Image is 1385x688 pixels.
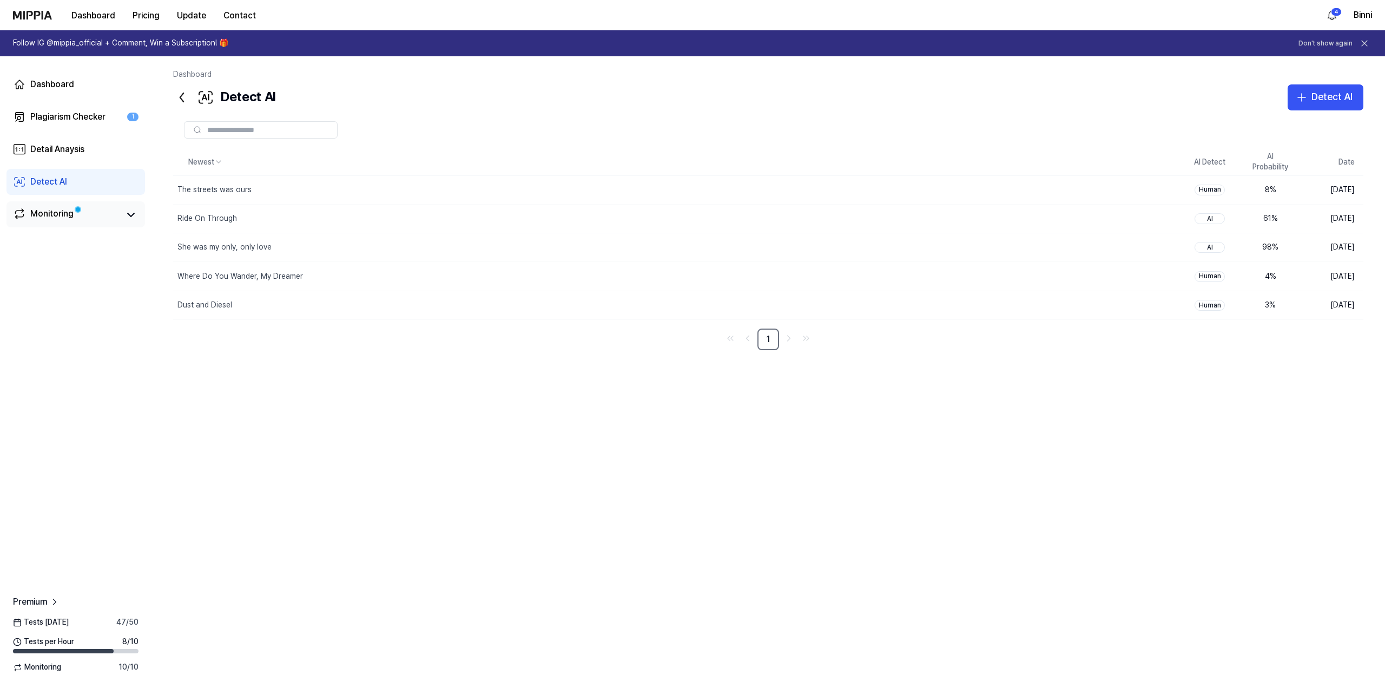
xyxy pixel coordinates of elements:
a: Detail Anaysis [6,136,145,162]
button: Dashboard [63,5,124,27]
span: 47 / 50 [116,617,138,628]
button: Don't show again [1298,39,1353,48]
a: Go to next page [781,331,796,346]
td: [DATE] [1301,291,1363,319]
div: Where Do You Wander, My Dreamer [177,271,303,282]
span: Monitoring [13,662,61,673]
a: Monitoring [13,207,119,222]
div: 1 [127,113,138,122]
button: Update [168,5,215,27]
nav: pagination [173,329,1363,350]
div: Human [1195,185,1225,195]
button: Pricing [124,5,168,27]
div: Detect AI [173,84,275,110]
img: 알림 [1325,9,1338,22]
th: AI Probability [1240,149,1301,175]
span: 10 / 10 [118,662,138,673]
button: Detect AI [1288,84,1363,110]
td: [DATE] [1301,204,1363,233]
div: Dust and Diesel [177,300,232,311]
a: Plagiarism Checker1 [6,104,145,130]
div: Dashboard [30,78,74,91]
td: [DATE] [1301,233,1363,261]
div: 4 [1331,8,1342,16]
span: Tests per Hour [13,637,74,647]
a: Go to last page [799,331,814,346]
div: Monitoring [30,207,74,222]
div: The streets was ours [177,185,252,195]
button: Contact [215,5,265,27]
div: 4 % [1249,271,1292,282]
a: Detect AI [6,169,145,195]
th: Date [1301,149,1363,175]
a: Dashboard [6,71,145,97]
div: 8 % [1249,185,1292,195]
a: 1 [757,329,779,350]
a: Premium [13,595,60,608]
span: 8 / 10 [122,637,138,647]
span: Premium [13,595,47,608]
span: Tests [DATE] [13,617,69,628]
a: Go to previous page [740,331,755,346]
div: Ride On Through [177,213,237,224]
button: Binni [1354,9,1372,22]
div: AI [1195,242,1225,253]
th: AI Detect [1179,149,1240,175]
a: Update [168,1,215,30]
div: 61 % [1249,213,1292,224]
div: She was my only, only love [177,242,272,253]
div: 98 % [1249,242,1292,253]
div: 3 % [1249,300,1292,311]
button: 알림4 [1323,6,1341,24]
div: Detect AI [1311,89,1353,105]
td: [DATE] [1301,262,1363,291]
a: Dashboard [173,70,212,78]
div: Detect AI [30,175,67,188]
td: [DATE] [1301,175,1363,204]
div: Human [1195,300,1225,311]
h1: Follow IG @mippia_official + Comment, Win a Subscription! 🎁 [13,38,228,49]
div: Detail Anaysis [30,143,84,156]
div: Plagiarism Checker [30,110,105,123]
img: logo [13,11,52,19]
div: Human [1195,271,1225,282]
a: Go to first page [723,331,738,346]
div: AI [1195,213,1225,224]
